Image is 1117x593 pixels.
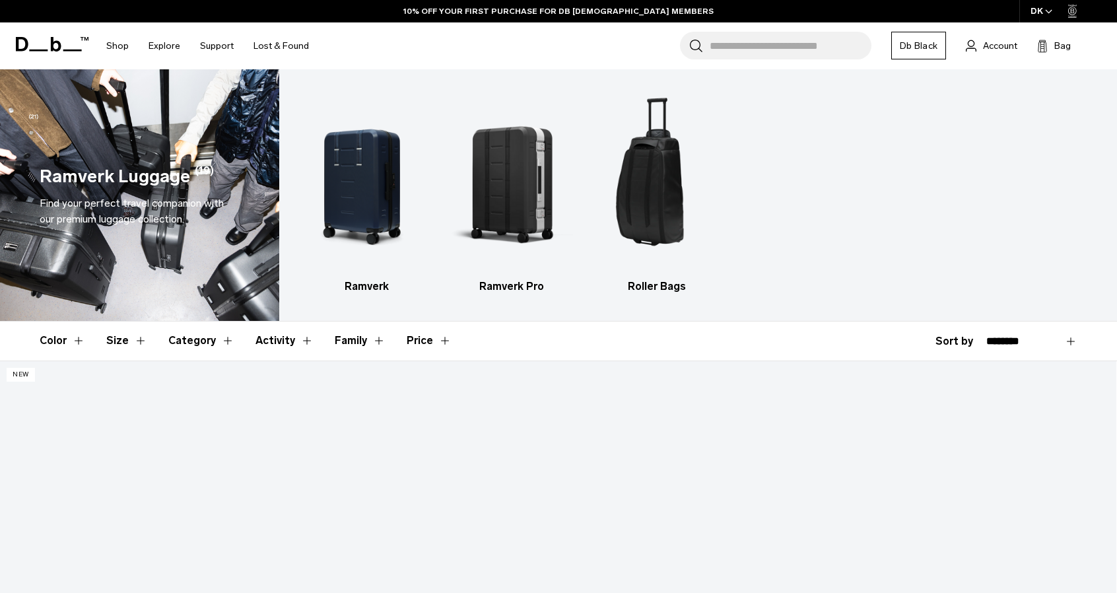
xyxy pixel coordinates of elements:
[40,322,85,360] button: Toggle Filter
[306,89,428,295] a: Db Ramverk
[306,279,428,295] h3: Ramverk
[451,89,573,295] a: Db Ramverk Pro
[168,322,234,360] button: Toggle Filter
[983,39,1017,53] span: Account
[596,89,718,272] img: Db
[403,5,714,17] a: 10% OFF YOUR FIRST PURCHASE FOR DB [DEMOGRAPHIC_DATA] MEMBERS
[106,22,129,69] a: Shop
[596,89,718,295] a: Db Roller Bags
[306,89,428,295] li: 1 / 3
[596,89,718,295] li: 3 / 3
[306,89,428,272] img: Db
[7,368,35,382] p: New
[96,22,319,69] nav: Main Navigation
[200,22,234,69] a: Support
[40,197,224,225] span: Find your perfect travel companion with our premium luggage collection.
[1037,38,1071,53] button: Bag
[106,322,147,360] button: Toggle Filter
[596,279,718,295] h3: Roller Bags
[335,322,386,360] button: Toggle Filter
[255,322,314,360] button: Toggle Filter
[254,22,309,69] a: Lost & Found
[149,22,180,69] a: Explore
[966,38,1017,53] a: Account
[195,163,214,190] span: (19)
[40,163,190,190] h1: Ramverk Luggage
[451,279,573,295] h3: Ramverk Pro
[451,89,573,272] img: Db
[891,32,946,59] a: Db Black
[1054,39,1071,53] span: Bag
[407,322,452,360] button: Toggle Price
[451,89,573,295] li: 2 / 3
